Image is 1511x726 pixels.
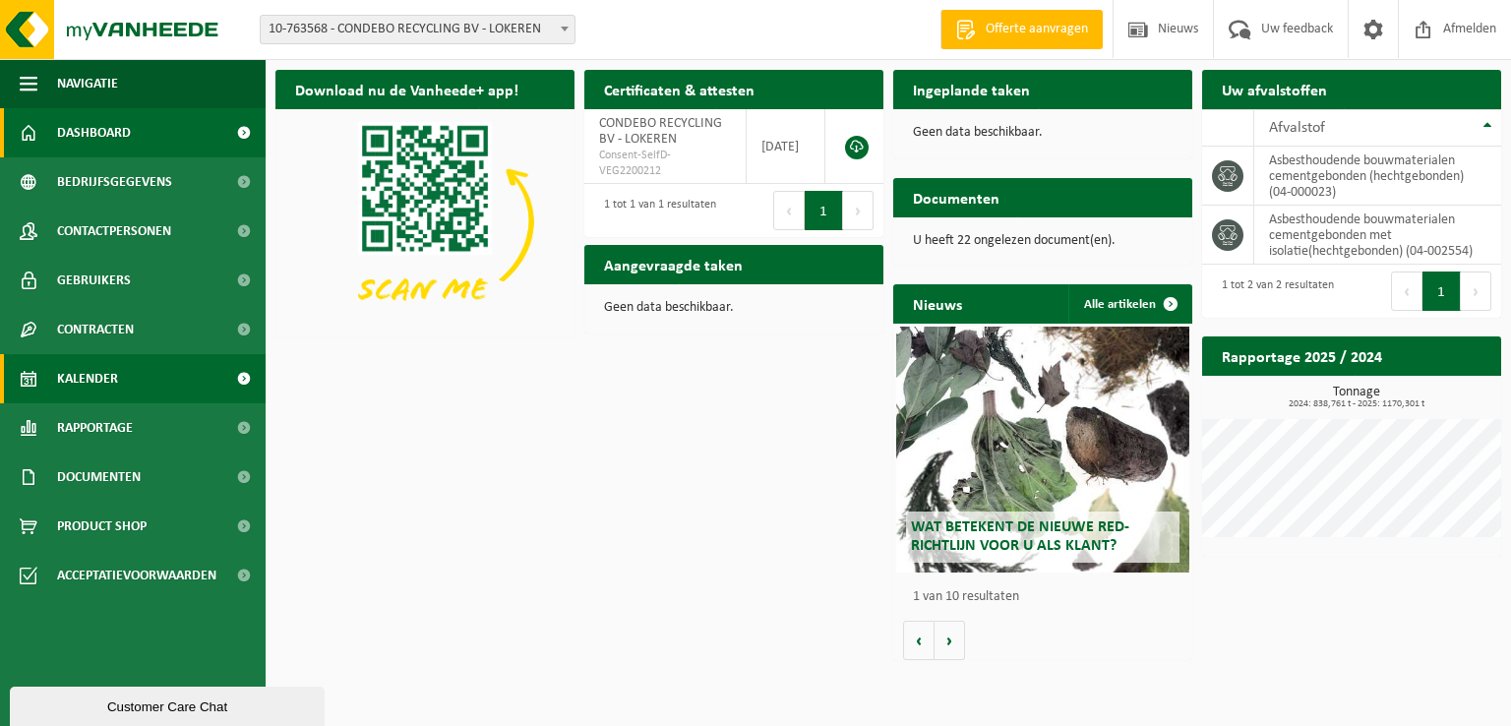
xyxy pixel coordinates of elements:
[981,20,1093,39] span: Offerte aanvragen
[940,10,1103,49] a: Offerte aanvragen
[1355,375,1499,414] a: Bekijk rapportage
[913,234,1173,248] p: U heeft 22 ongelezen document(en).
[57,453,141,502] span: Documenten
[584,70,774,108] h2: Certificaten & attesten
[599,116,722,147] span: CONDEBO RECYCLING BV - LOKEREN
[1254,206,1501,265] td: asbesthoudende bouwmaterialen cementgebonden met isolatie(hechtgebonden) (04-002554)
[275,70,538,108] h2: Download nu de Vanheede+ app!
[747,109,825,184] td: [DATE]
[1254,147,1501,206] td: asbesthoudende bouwmaterialen cementgebonden (hechtgebonden) (04-000023)
[773,191,805,230] button: Previous
[1422,272,1461,311] button: 1
[805,191,843,230] button: 1
[604,301,864,315] p: Geen data beschikbaar.
[57,59,118,108] span: Navigatie
[1269,120,1325,136] span: Afvalstof
[1212,270,1334,313] div: 1 tot 2 van 2 resultaten
[893,70,1050,108] h2: Ingeplande taken
[1212,399,1501,409] span: 2024: 838,761 t - 2025: 1170,301 t
[57,157,172,207] span: Bedrijfsgegevens
[1202,336,1402,375] h2: Rapportage 2025 / 2024
[896,327,1189,573] a: Wat betekent de nieuwe RED-richtlijn voor u als klant?
[903,621,935,660] button: Vorige
[893,284,982,323] h2: Nieuws
[57,403,133,453] span: Rapportage
[10,683,329,726] iframe: chat widget
[57,108,131,157] span: Dashboard
[584,245,762,283] h2: Aangevraagde taken
[275,109,574,333] img: Download de VHEPlus App
[911,519,1129,554] span: Wat betekent de nieuwe RED-richtlijn voor u als klant?
[1391,272,1422,311] button: Previous
[261,16,574,43] span: 10-763568 - CONDEBO RECYCLING BV - LOKEREN
[57,354,118,403] span: Kalender
[1461,272,1491,311] button: Next
[57,256,131,305] span: Gebruikers
[1212,386,1501,409] h3: Tonnage
[57,207,171,256] span: Contactpersonen
[893,178,1019,216] h2: Documenten
[1068,284,1190,324] a: Alle artikelen
[594,189,716,232] div: 1 tot 1 van 1 resultaten
[843,191,874,230] button: Next
[913,126,1173,140] p: Geen data beschikbaar.
[57,305,134,354] span: Contracten
[935,621,965,660] button: Volgende
[57,551,216,600] span: Acceptatievoorwaarden
[913,590,1182,604] p: 1 van 10 resultaten
[599,148,731,179] span: Consent-SelfD-VEG2200212
[260,15,575,44] span: 10-763568 - CONDEBO RECYCLING BV - LOKEREN
[57,502,147,551] span: Product Shop
[1202,70,1347,108] h2: Uw afvalstoffen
